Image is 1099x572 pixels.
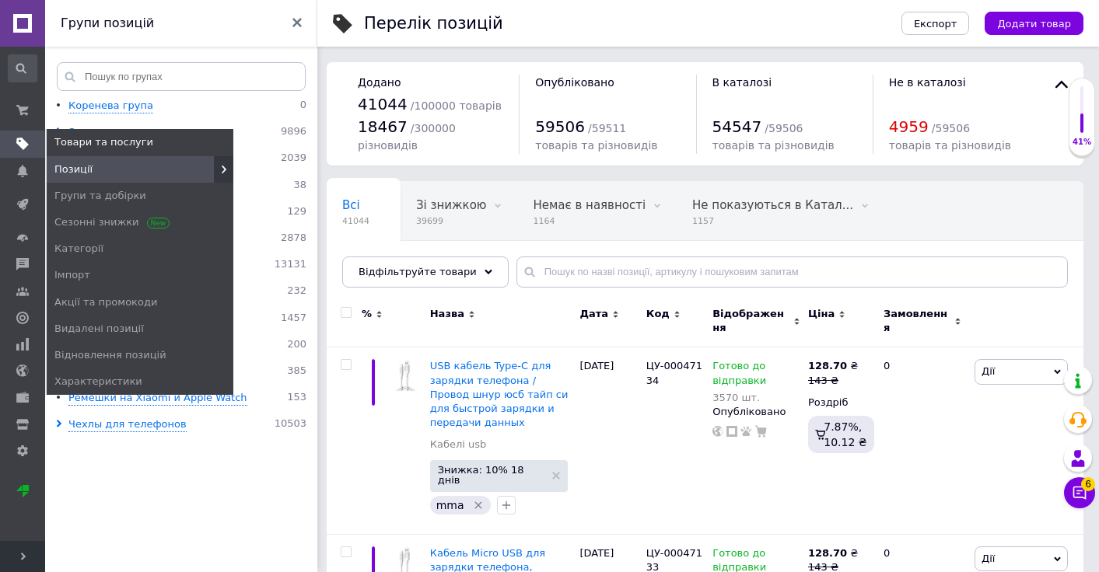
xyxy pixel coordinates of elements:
[342,215,369,227] span: 41044
[712,117,762,136] span: 54547
[281,152,306,166] span: 2039
[430,438,487,452] a: Кабелі usb
[677,182,884,241] div: Не показуються в Каталозі ProSale, Не показуються в Каталозі ProSale
[535,139,657,152] span: товарів та різновидів
[54,135,153,149] span: Товари та послуги
[281,312,306,326] span: 1457
[54,215,166,229] span: Сезонні знижки
[889,117,929,136] span: 4959
[54,242,103,256] span: Категорії
[765,122,803,134] span: / 59506
[275,258,306,273] span: 13131
[342,257,423,271] span: Опубліковані
[287,391,306,406] span: 153
[535,76,614,89] span: Опубліковано
[411,99,502,112] span: / 100000 товарів
[808,359,858,373] div: ₴
[287,205,306,220] span: 129
[358,76,401,89] span: Додано
[54,348,166,362] span: Відновлення позицій
[646,307,670,321] span: Код
[47,235,233,262] a: Категорії
[712,307,789,335] span: Відображення
[1064,477,1095,508] button: Чат з покупцем6
[54,189,146,203] span: Групи та добірки
[1069,137,1094,148] div: 41%
[54,295,157,309] span: Акції та промокоди
[808,396,870,410] div: Роздріб
[901,12,970,35] button: Експорт
[364,16,503,32] div: Перелік позицій
[389,359,422,392] img: USB кабель Type-C для зарядки телефона / Провод шнур юсб тайп си для быстрой зарядки и передачи д...
[533,215,646,227] span: 1164
[47,368,233,395] a: Характеристики
[712,405,800,419] div: Опубліковано
[359,266,477,277] span: Відфільтруйте товари
[300,99,306,113] span: 0
[808,360,847,371] b: 128.70
[884,307,950,335] span: Замовлення
[472,499,485,511] svg: Видалити мітку
[997,18,1071,30] span: Додати товар
[808,546,858,560] div: ₴
[47,342,233,368] a: Відновлення позицій
[824,420,866,448] span: 7.87%, 10.12 ₴
[68,417,187,432] div: Чехлы для телефонов
[47,209,233,235] a: Сезонні знижки
[47,183,233,209] a: Групи та добірки
[982,365,995,377] span: Дії
[1081,477,1095,491] span: 6
[68,99,153,113] div: Коренева група
[287,364,306,379] span: 385
[293,179,306,194] span: 38
[516,256,1068,288] input: Пошук по назві позиції, артикулу і пошуковим запитам
[535,117,585,136] span: 59506
[68,125,115,140] div: Samsung
[436,499,464,511] span: mma
[54,322,144,336] span: Видалені позиції
[287,338,306,353] span: 200
[358,117,408,136] span: 18467
[438,465,545,485] span: Знижка: 10% 18 днів
[712,139,835,152] span: товарів та різновидів
[342,198,360,212] span: Всі
[362,307,372,321] span: %
[808,374,858,388] div: 143 ₴
[588,122,626,134] span: / 59511
[416,215,486,227] span: 39699
[54,162,93,176] span: Позиції
[712,76,772,89] span: В каталозі
[287,284,306,299] span: 232
[281,125,306,140] span: 9896
[985,12,1083,35] button: Додати товар
[646,360,702,385] span: ЦУ-00047134
[692,198,853,212] span: Не показуються в Катал...
[874,347,971,534] div: 0
[712,360,766,390] span: Готово до відправки
[47,289,233,316] a: Акції та промокоди
[430,360,569,428] span: USB кабель Type-C для зарядки телефона / Провод шнур юсб тайп си для быстрой зарядки и передачи д...
[68,391,247,406] div: Ремешки на Xiaomi и Apple Watch
[982,553,995,564] span: Дії
[281,232,306,246] span: 2878
[416,198,486,212] span: Зі знижкою
[808,307,835,321] span: Ціна
[932,122,970,134] span: / 59506
[692,215,853,227] span: 1157
[889,139,1011,152] span: товарів та різновидів
[57,62,306,91] input: Пошук по групах
[47,156,233,183] a: Позиції
[47,262,233,288] a: Імпорт
[54,268,90,282] span: Імпорт
[808,547,847,559] b: 128.70
[430,307,464,321] span: Назва
[275,417,306,432] span: 10503
[533,198,646,212] span: Немає в наявності
[579,307,608,321] span: Дата
[889,76,966,89] span: Не в каталозі
[914,18,957,30] span: Експорт
[358,95,408,113] span: 41044
[712,392,800,403] div: 3570 шт.
[54,375,142,389] span: Характеристики
[576,347,642,534] div: [DATE]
